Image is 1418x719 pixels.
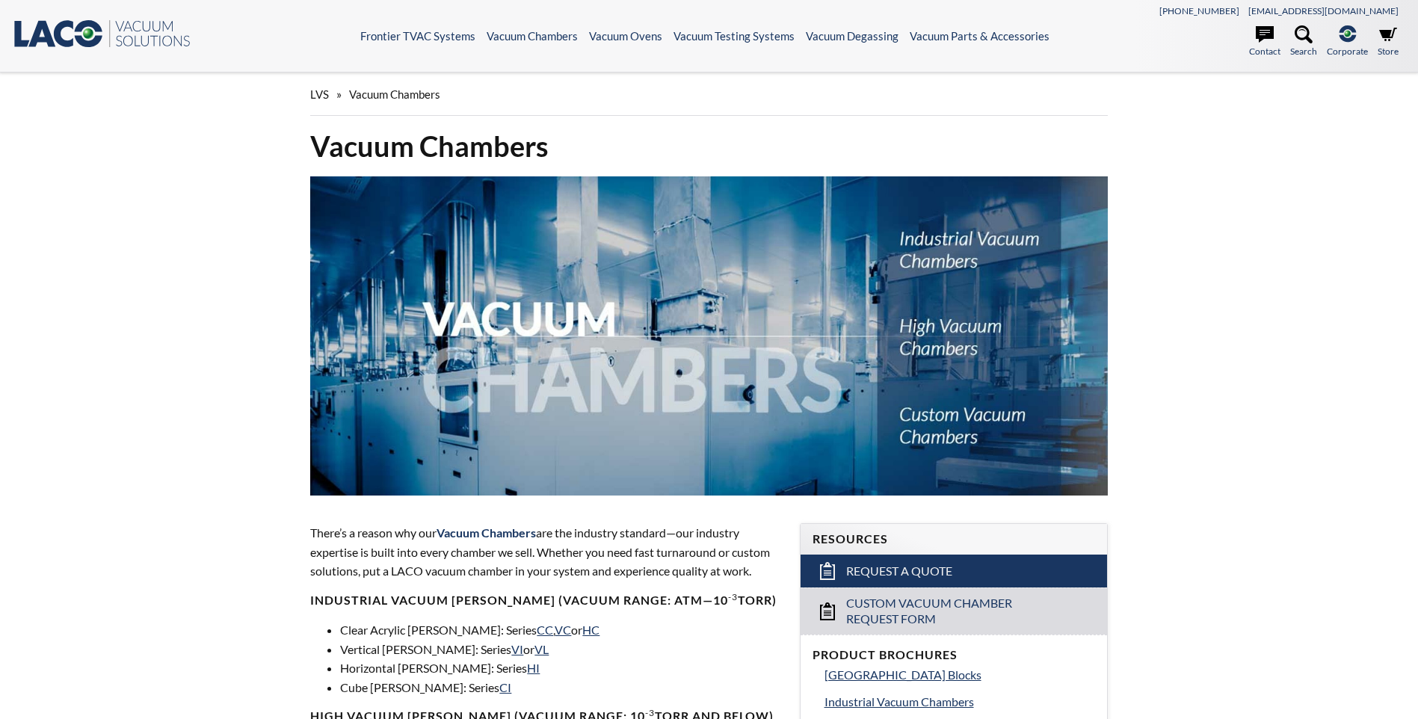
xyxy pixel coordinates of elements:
[1290,25,1317,58] a: Search
[1378,25,1399,58] a: Store
[310,523,781,581] p: There’s a reason why our are the industry standard—our industry expertise is built into every cha...
[1248,5,1399,16] a: [EMAIL_ADDRESS][DOMAIN_NAME]
[582,623,599,637] a: HC
[1159,5,1239,16] a: [PHONE_NUMBER]
[806,29,898,43] a: Vacuum Degassing
[673,29,795,43] a: Vacuum Testing Systems
[310,128,1107,164] h1: Vacuum Chambers
[340,678,781,697] li: Cube [PERSON_NAME]: Series
[340,640,781,659] li: Vertical [PERSON_NAME]: Series or
[340,620,781,640] li: Clear Acrylic [PERSON_NAME]: Series , or
[1249,25,1280,58] a: Contact
[537,623,553,637] a: CC
[801,587,1107,635] a: Custom Vacuum Chamber Request Form
[511,642,523,656] a: VI
[555,623,571,637] a: VC
[846,596,1063,627] span: Custom Vacuum Chamber Request Form
[824,667,981,682] span: [GEOGRAPHIC_DATA] Blocks
[813,647,1095,663] h4: Product Brochures
[487,29,578,43] a: Vacuum Chambers
[728,591,738,602] sup: -3
[824,694,974,709] span: Industrial Vacuum Chambers
[499,680,511,694] a: CI
[846,564,952,579] span: Request a Quote
[534,642,549,656] a: VL
[437,525,536,540] span: Vacuum Chambers
[824,665,1095,685] a: [GEOGRAPHIC_DATA] Blocks
[824,692,1095,712] a: Industrial Vacuum Chambers
[801,555,1107,587] a: Request a Quote
[310,176,1107,496] img: Vacuum Chambers
[349,87,440,101] span: Vacuum Chambers
[360,29,475,43] a: Frontier TVAC Systems
[813,531,1095,547] h4: Resources
[340,658,781,678] li: Horizontal [PERSON_NAME]: Series
[527,661,540,675] a: HI
[589,29,662,43] a: Vacuum Ovens
[1327,44,1368,58] span: Corporate
[645,707,655,718] sup: -3
[910,29,1049,43] a: Vacuum Parts & Accessories
[310,73,1107,116] div: »
[310,593,781,608] h4: Industrial Vacuum [PERSON_NAME] (vacuum range: atm—10 Torr)
[310,87,329,101] span: LVS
